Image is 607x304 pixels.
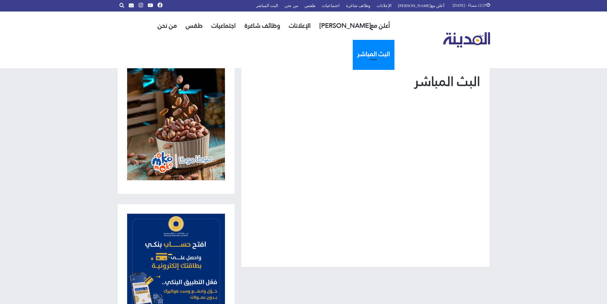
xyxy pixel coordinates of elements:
a: أعلن مع[PERSON_NAME] [315,11,394,40]
a: اجتماعيات [207,11,240,40]
a: طقس [181,11,207,40]
h1: البث المباشر [251,72,480,91]
img: تلفزيون المدينة [443,32,490,48]
a: من نحن [153,11,181,40]
a: البث المباشر [353,40,394,68]
a: وظائف شاغرة [240,11,285,40]
a: الإعلانات [285,11,315,40]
